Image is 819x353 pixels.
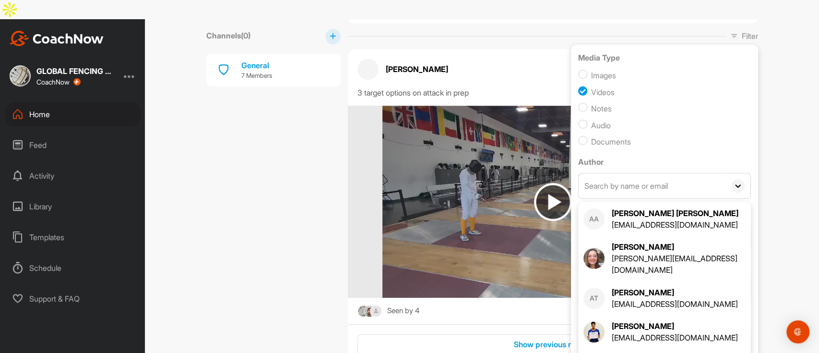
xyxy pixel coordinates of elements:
p: [PERSON_NAME] [386,63,448,75]
div: Audio [591,120,611,131]
div: Documents [591,136,631,147]
input: Search by name or email [579,173,725,198]
div: [EMAIL_ADDRESS][DOMAIN_NAME] [612,298,738,310]
div: Images [591,70,616,81]
img: square_d5d5b10408b5f15aeafe490ab2239331.jpg [357,305,369,317]
div: Feed [5,133,141,157]
div: Schedule [5,256,141,280]
img: square_default-ef6cabf814de5a2bf16c804365e32c732080f9872bdf737d349900a9daf73cf9.png [370,305,382,317]
img: play [534,183,572,221]
div: Home [5,102,141,126]
img: square_e56c955f8e0ec87dd30cadde0b373756.jpg [583,321,605,342]
img: square_d5d5b10408b5f15aeafe490ab2239331.jpg [10,65,31,86]
div: Support & FAQ [5,287,141,311]
img: square_c0e8680d3b99bb71d3ada8ddb6922f66.jpg [364,305,376,317]
div: GLOBAL FENCING MASTERS [36,67,113,75]
div: [PERSON_NAME] [PERSON_NAME] [612,207,738,219]
label: Channels ( 0 ) [206,30,250,41]
img: square_ed36d4260ac6fe19ef6cbbc397235f06.jpg [583,248,605,269]
div: Library [5,195,141,219]
div: Seen by 4 [387,305,419,317]
div: AA [583,208,605,230]
div: CoachNow [36,78,81,86]
div: Show previous replies [365,339,741,350]
p: Filter [742,30,758,42]
div: Videos [591,86,615,98]
div: [EMAIL_ADDRESS][DOMAIN_NAME] [612,332,738,343]
div: [PERSON_NAME][EMAIL_ADDRESS][DOMAIN_NAME] [612,253,746,276]
div: 3 target options on attack in prep [357,87,748,98]
div: Notes [591,103,612,114]
div: [EMAIL_ADDRESS][DOMAIN_NAME] [612,219,738,231]
img: CoachNow [10,31,104,46]
p: 7 Members [241,71,272,81]
div: Templates [5,225,141,249]
div: General [241,60,272,71]
label: Author [578,156,751,168]
div: Activity [5,164,141,188]
img: media [382,106,723,298]
div: [PERSON_NAME] [612,287,738,298]
div: [PERSON_NAME] [612,320,738,332]
div: [PERSON_NAME] [612,241,746,253]
label: Media Type [578,52,751,63]
div: AT [583,288,605,309]
div: Open Intercom Messenger [786,320,809,343]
